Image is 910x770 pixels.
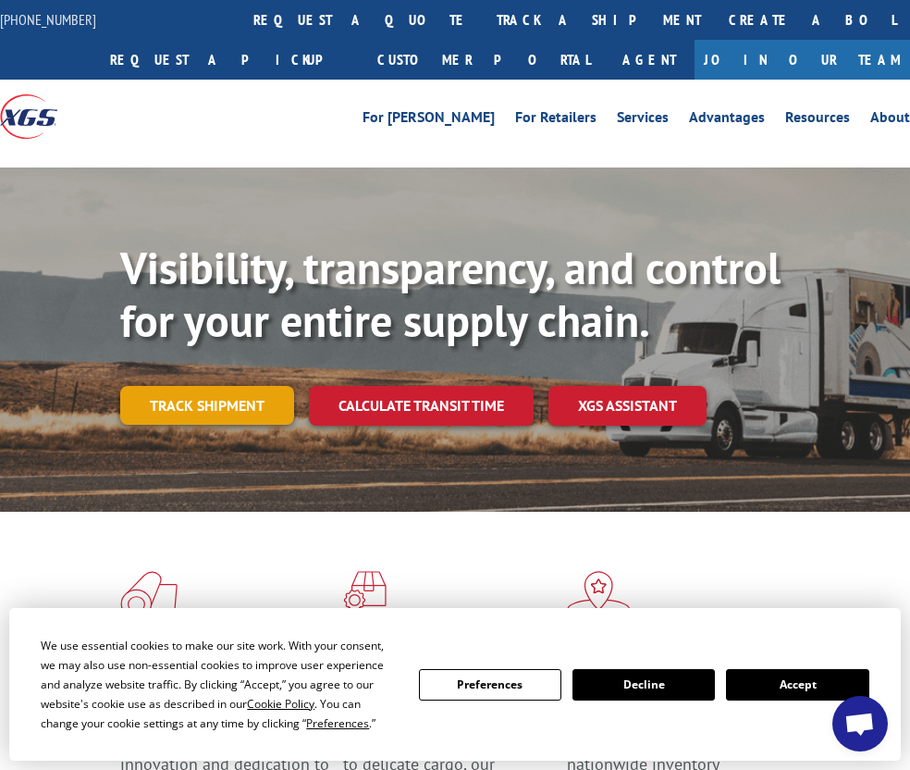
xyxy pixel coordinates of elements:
[572,669,715,701] button: Decline
[363,40,604,80] a: Customer Portal
[870,110,910,130] a: About
[726,669,868,701] button: Accept
[247,696,314,712] span: Cookie Policy
[363,110,495,130] a: For [PERSON_NAME]
[343,571,387,619] img: xgs-icon-focused-on-flooring-red
[689,110,765,130] a: Advantages
[96,40,363,80] a: Request a pickup
[419,669,561,701] button: Preferences
[515,110,596,130] a: For Retailers
[604,40,695,80] a: Agent
[120,571,178,619] img: xgs-icon-total-supply-chain-intelligence-red
[548,386,707,426] a: XGS ASSISTANT
[309,386,534,426] a: Calculate transit time
[306,715,369,731] span: Preferences
[695,40,910,80] a: Join Our Team
[9,608,901,761] div: Cookie Consent Prompt
[120,386,294,425] a: Track shipment
[832,696,888,751] a: Open chat
[567,571,631,619] img: xgs-icon-flagship-distribution-model-red
[785,110,850,130] a: Resources
[120,239,781,350] b: Visibility, transparency, and control for your entire supply chain.
[617,110,669,130] a: Services
[41,636,396,733] div: We use essential cookies to make our site work. With your consent, we may also use non-essential ...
